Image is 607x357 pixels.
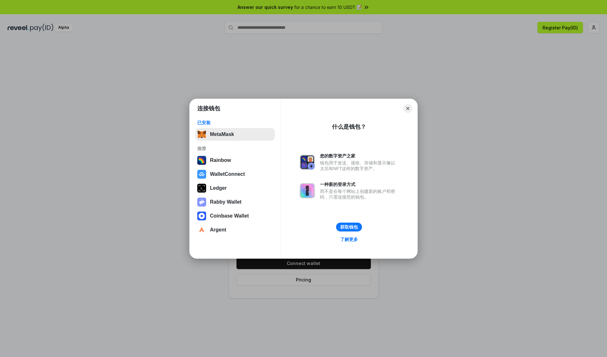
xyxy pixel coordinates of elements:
[197,105,220,112] h1: 连接钱包
[332,123,366,131] div: 什么是钱包？
[320,182,398,187] div: 一种新的登录方式
[195,210,275,222] button: Coinbase Wallet
[210,199,242,205] div: Rabby Wallet
[197,170,206,179] img: svg+xml,%3Csvg%20width%3D%2228%22%20height%3D%2228%22%20viewBox%3D%220%200%2028%2028%22%20fill%3D...
[210,185,227,191] div: Ledger
[336,223,362,231] button: 获取钱包
[197,130,206,139] img: svg+xml,%3Csvg%20fill%3D%22none%22%20height%3D%2233%22%20viewBox%3D%220%200%2035%2033%22%20width%...
[195,196,275,208] button: Rabby Wallet
[197,120,273,126] div: 已安装
[336,235,362,243] a: 了解更多
[300,155,315,170] img: svg+xml,%3Csvg%20xmlns%3D%22http%3A%2F%2Fwww.w3.org%2F2000%2Fsvg%22%20fill%3D%22none%22%20viewBox...
[210,213,249,219] div: Coinbase Wallet
[197,146,273,151] div: 推荐
[320,160,398,171] div: 钱包用于发送、接收、存储和显示像以太坊和NFT这样的数字资产。
[403,104,412,113] button: Close
[195,154,275,167] button: Rainbow
[320,153,398,159] div: 您的数字资产之家
[197,184,206,193] img: svg+xml,%3Csvg%20xmlns%3D%22http%3A%2F%2Fwww.w3.org%2F2000%2Fsvg%22%20width%3D%2228%22%20height%3...
[210,132,234,137] div: MetaMask
[300,183,315,198] img: svg+xml,%3Csvg%20xmlns%3D%22http%3A%2F%2Fwww.w3.org%2F2000%2Fsvg%22%20fill%3D%22none%22%20viewBox...
[197,156,206,165] img: svg+xml,%3Csvg%20width%3D%22120%22%20height%3D%22120%22%20viewBox%3D%220%200%20120%20120%22%20fil...
[340,237,358,242] div: 了解更多
[195,168,275,181] button: WalletConnect
[195,224,275,236] button: Argent
[210,171,245,177] div: WalletConnect
[197,212,206,220] img: svg+xml,%3Csvg%20width%3D%2228%22%20height%3D%2228%22%20viewBox%3D%220%200%2028%2028%22%20fill%3D...
[210,227,226,233] div: Argent
[197,225,206,234] img: svg+xml,%3Csvg%20width%3D%2228%22%20height%3D%2228%22%20viewBox%3D%220%200%2028%2028%22%20fill%3D...
[197,198,206,206] img: svg+xml,%3Csvg%20xmlns%3D%22http%3A%2F%2Fwww.w3.org%2F2000%2Fsvg%22%20fill%3D%22none%22%20viewBox...
[195,128,275,141] button: MetaMask
[210,157,231,163] div: Rainbow
[195,182,275,194] button: Ledger
[340,224,358,230] div: 获取钱包
[320,188,398,200] div: 而不是在每个网站上创建新的账户和密码，只需连接您的钱包。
